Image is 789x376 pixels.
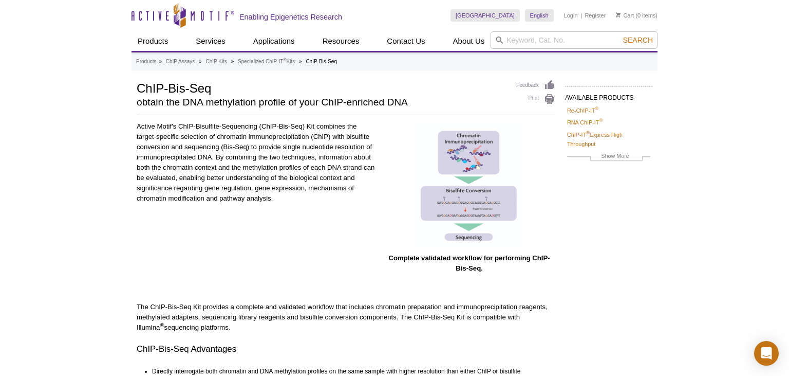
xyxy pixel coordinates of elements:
[159,59,162,64] li: »
[316,31,366,51] a: Resources
[137,80,506,95] h1: ChIP-Bis-Seq
[231,59,234,64] li: »
[620,35,656,45] button: Search
[616,12,621,17] img: Your Cart
[415,121,523,250] img: Complete validated workflow for performing ChIP-Bis-Seq.
[567,118,603,127] a: RNA ChIP-IT®
[447,31,491,51] a: About Us
[580,9,582,22] li: |
[299,59,302,64] li: »
[137,302,555,333] p: The ChIP-Bis-Seq Kit provides a complete and validated workflow that includes chromatin preparati...
[166,57,195,66] a: ChIP Assays
[516,94,555,105] a: Print
[567,130,650,149] a: ChIP-IT®Express High Throughput
[283,57,286,62] sup: ®
[585,12,606,19] a: Register
[564,12,578,19] a: Login
[567,106,598,115] a: Re-ChIP-IT®
[616,12,634,19] a: Cart
[136,57,156,66] a: Products
[247,31,301,51] a: Applications
[131,31,174,51] a: Products
[381,31,431,51] a: Contact Us
[190,31,232,51] a: Services
[516,80,555,91] a: Feedback
[567,151,650,163] a: Show More
[754,341,779,366] div: Open Intercom Messenger
[199,59,202,64] li: »
[388,254,550,272] strong: Complete validated workflow for performing ChIP-Bis-Seq.
[586,130,590,135] sup: ®
[450,9,520,22] a: [GEOGRAPHIC_DATA]
[205,57,227,66] a: ChIP Kits
[137,98,506,107] h2: obtain the DNA methylation profile of your ChIP-enriched DNA
[565,86,652,104] h2: AVAILABLE PRODUCTS
[491,31,657,49] input: Keyword, Cat. No.
[616,9,657,22] li: (0 items)
[623,36,653,44] span: Search
[137,343,555,355] h3: ChIP-Bis-Seq Advantages
[306,59,337,64] li: ChIP-Bis-Seq
[238,57,295,66] a: Specialized ChIP-IT®Kits
[239,12,342,22] h2: Enabling Epigenetics Research
[137,121,376,204] p: Active Motif's ChIP-Bisulfite-Sequencing (ChIP-Bis-Seq) Kit combines the target-specific selectio...
[160,322,164,328] sup: ®
[595,106,599,111] sup: ®
[599,118,603,123] sup: ®
[525,9,554,22] a: English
